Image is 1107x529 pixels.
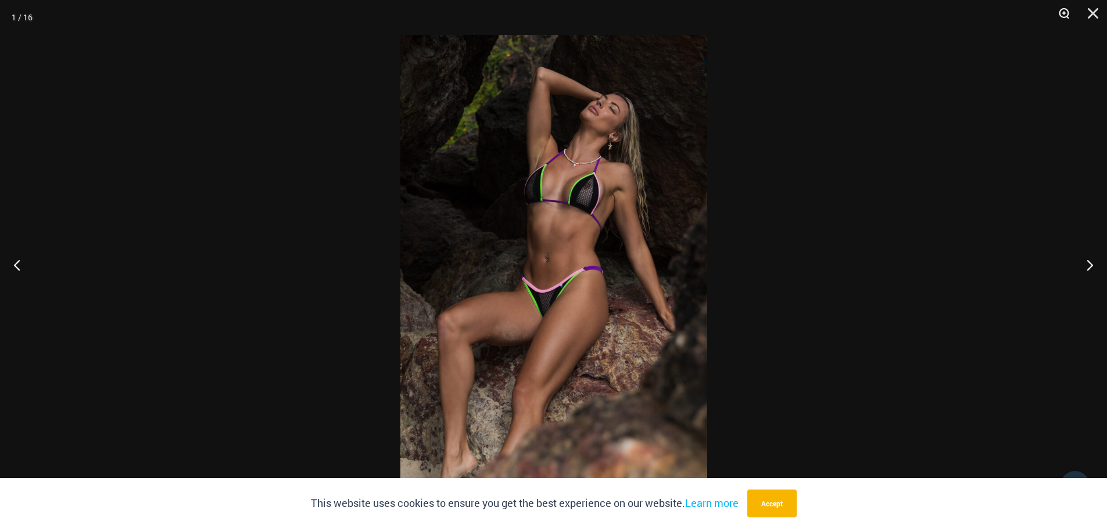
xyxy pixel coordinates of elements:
img: Reckless Neon Crush Black Neon 306 Tri Top 296 Cheeky 04 [400,35,707,494]
p: This website uses cookies to ensure you get the best experience on our website. [311,495,739,512]
a: Learn more [685,496,739,510]
div: 1 / 16 [12,9,33,26]
button: Next [1063,236,1107,294]
button: Accept [747,490,797,517]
